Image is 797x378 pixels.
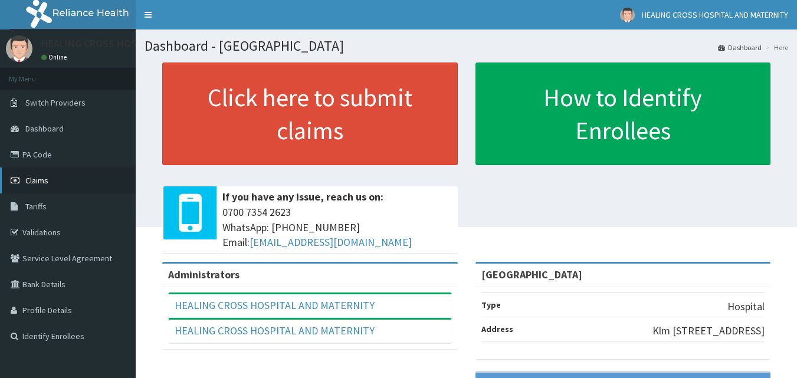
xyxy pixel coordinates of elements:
[620,8,635,22] img: User Image
[652,323,765,338] p: Klm [STREET_ADDRESS]
[481,300,501,310] b: Type
[481,324,513,334] b: Address
[222,205,452,250] span: 0700 7354 2623 WhatsApp: [PHONE_NUMBER] Email:
[175,324,375,337] a: HEALING CROSS HOSPITAL AND MATERNITY
[145,38,788,54] h1: Dashboard - [GEOGRAPHIC_DATA]
[41,38,239,49] p: HEALING CROSS HOSPITAL AND MATERNITY
[222,190,383,203] b: If you have any issue, reach us on:
[175,298,375,312] a: HEALING CROSS HOSPITAL AND MATERNITY
[25,97,86,108] span: Switch Providers
[481,268,582,281] strong: [GEOGRAPHIC_DATA]
[475,63,771,165] a: How to Identify Enrollees
[41,53,70,61] a: Online
[162,63,458,165] a: Click here to submit claims
[25,175,48,186] span: Claims
[727,299,765,314] p: Hospital
[642,9,788,20] span: HEALING CROSS HOSPITAL AND MATERNITY
[168,268,240,281] b: Administrators
[25,123,64,134] span: Dashboard
[763,42,788,52] li: Here
[718,42,762,52] a: Dashboard
[25,201,47,212] span: Tariffs
[6,35,32,62] img: User Image
[250,235,412,249] a: [EMAIL_ADDRESS][DOMAIN_NAME]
